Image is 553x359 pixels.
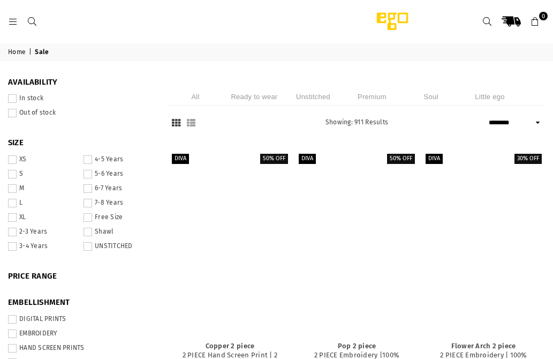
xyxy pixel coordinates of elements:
[169,88,222,106] li: All
[8,94,153,103] label: In stock
[463,88,517,106] li: Little ego
[338,342,376,350] a: Pop 2 piece
[8,109,153,117] label: Out of stock
[387,154,415,164] label: 50% off
[8,155,77,164] label: XS
[296,151,418,333] a: Pop 2 piece
[404,88,458,106] li: Soul
[8,330,153,338] label: EMBROIDERY
[172,154,189,164] label: Diva
[22,17,42,25] a: Search
[345,88,399,106] li: Premium
[260,154,288,164] label: 50% off
[526,12,545,31] a: 0
[8,315,153,324] label: DIGITAL PRINTS
[35,48,50,57] span: Sale
[8,344,153,353] label: HAND SCREEN PRINTS
[347,11,438,32] img: Ego
[325,118,388,126] span: Showing: 911 Results
[29,48,33,57] span: |
[8,271,153,282] span: PRICE RANGE
[426,154,443,164] label: Diva
[184,118,199,128] button: List View
[8,228,77,236] label: 2-3 Years
[286,88,340,106] li: Unstitched
[8,184,77,193] label: M
[84,213,153,222] label: Free Size
[423,151,544,333] a: Flower Arch 2 piece
[451,342,516,350] a: Flower Arch 2 piece
[8,213,77,222] label: XL
[84,199,153,207] label: 7-8 Years
[299,154,316,164] label: Diva
[84,170,153,178] label: 5-6 Years
[514,154,542,164] label: 30% off
[169,118,184,128] button: Grid View
[478,12,497,31] a: Search
[8,199,77,207] label: L
[3,17,22,25] a: Menu
[206,342,255,350] a: Copper 2 piece
[8,170,77,178] label: S
[539,12,548,20] span: 0
[8,138,153,148] span: SIZE
[8,77,153,88] span: Availability
[228,88,281,106] li: Ready to wear
[84,228,153,236] label: Shawl
[169,151,291,333] a: Copper 2 piece
[84,184,153,193] label: 6-7 Years
[8,297,153,308] span: EMBELLISHMENT
[84,155,153,164] label: 4-5 Years
[8,242,77,251] label: 3-4 Years
[8,48,27,57] a: Home
[84,242,153,251] label: UNSTITCHED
